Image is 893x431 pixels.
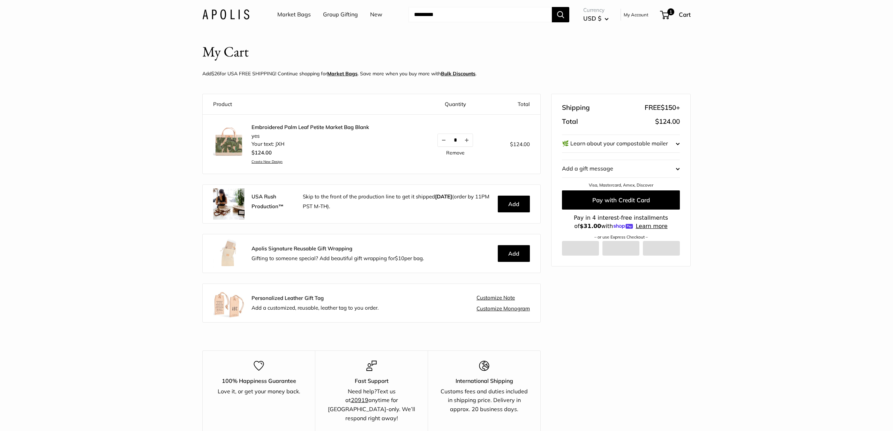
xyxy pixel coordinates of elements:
[655,117,680,126] span: $124.00
[583,13,609,24] button: USD $
[303,192,493,211] p: Skip to the front of the production line to get it shipped (order by 11PM PST M-TH).
[679,11,691,18] span: Cart
[624,10,648,19] a: My Account
[490,94,540,115] th: Total
[202,9,249,20] img: Apolis
[252,132,369,140] li: yes
[213,128,245,159] img: Embroidered Palm Leaf Petite Market Bag Blank
[476,305,530,312] a: Customize Monogram
[203,94,420,115] th: Product
[370,9,382,20] a: New
[562,115,578,128] span: Total
[661,9,691,20] a: 1 Cart
[450,137,461,143] input: Quantity
[252,304,378,311] span: Add a customized, reusable, leather tag to you order.
[476,295,515,301] a: Customize Note
[498,245,530,262] button: Add
[213,188,245,220] img: rush.jpg
[328,377,415,386] p: Fast Support
[213,238,245,269] img: Apolis_GiftWrapping_5_90x_2x.jpg
[351,396,368,403] u: 20919
[408,7,552,22] input: Search...
[252,295,324,301] strong: Personalized Leather Gift Tag
[435,193,452,200] b: [DATE]
[498,196,530,212] button: Add
[327,70,358,77] a: Market Bags
[202,41,249,62] h1: My Cart
[510,141,530,148] span: $124.00
[562,135,680,152] button: 🌿 Learn about your compostable mailer
[252,140,369,148] li: Your text: JXH
[211,70,220,77] span: $26
[594,234,648,240] a: – or use Express Checkout –
[552,7,569,22] button: Search
[202,69,476,78] p: Add for USA FREE SHIPPING! Continue shopping for . Save more when you buy more with .
[252,255,424,262] span: Gifting to someone special? Add beautiful gift wrapping for per bag.
[420,94,490,115] th: Quantity
[215,387,303,396] div: Love it, or get your money back.
[645,101,680,114] span: FREE +
[252,124,369,131] a: Embroidered Palm Leaf Petite Market Bag Blank
[252,149,272,156] span: $124.00
[562,160,680,177] button: Add a gift message
[562,190,680,210] button: Pay with Credit Card
[589,182,653,188] a: Visa, Mastercard, Amex, Discover
[440,387,528,414] div: Customs fees and duties included in shipping price. Delivery in approx. 20 business days.
[667,8,674,15] span: 1
[323,9,358,20] a: Group Gifting
[562,101,590,114] span: Shipping
[661,103,676,112] span: $150
[440,377,528,386] p: International Shipping
[252,159,369,164] a: Create New Design
[461,134,473,146] button: Increase quantity by 1
[213,287,245,319] img: Apolis_Leather-Gift-Tag_Group_180x.jpg
[441,70,475,77] u: Bulk Discounts
[328,387,415,423] div: Need help? anytime for [GEOGRAPHIC_DATA]-only. We’ll respond right away!
[395,255,404,262] span: $10
[252,193,284,210] strong: USA Rush Production™
[252,245,352,252] strong: Apolis Signature Reusable Gift Wrapping
[438,134,450,146] button: Decrease quantity by 1
[583,15,601,22] span: USD $
[277,9,311,20] a: Market Bags
[583,5,609,15] span: Currency
[215,377,303,386] p: 100% Happiness Guarantee
[446,150,465,155] a: Remove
